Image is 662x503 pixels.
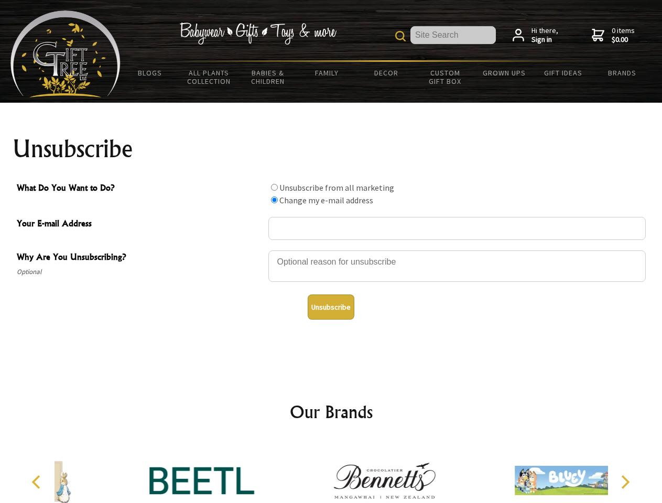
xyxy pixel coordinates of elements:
a: Family [298,62,357,84]
input: Your E-mail Address [268,217,646,240]
input: What Do You Want to Do? [271,184,278,191]
span: Hi there, [531,26,558,45]
a: BLOGS [121,62,180,84]
a: Gift Ideas [534,62,593,84]
button: Unsubscribe [308,294,354,320]
span: What Do You Want to Do? [17,181,263,196]
strong: $0.00 [612,35,635,45]
label: Change my e-mail address [279,195,373,205]
h1: Unsubscribe [13,136,650,161]
a: Brands [593,62,652,84]
a: Grown Ups [474,62,534,84]
a: Decor [356,62,416,84]
strong: Sign in [531,35,558,45]
h2: Our Brands [21,399,642,424]
input: Site Search [410,26,496,44]
a: All Plants Collection [180,62,239,92]
span: 0 items [612,26,635,45]
input: What Do You Want to Do? [271,196,278,203]
button: Next [613,471,636,494]
a: Babies & Children [238,62,298,92]
img: Babyware - Gifts - Toys and more... [10,10,121,97]
a: 0 items$0.00 [592,26,635,45]
textarea: Why Are You Unsubscribing? [268,250,646,282]
span: Optional [17,266,263,278]
a: Custom Gift Box [416,62,475,92]
label: Unsubscribe from all marketing [279,182,394,193]
span: Your E-mail Address [17,217,263,232]
img: Babywear - Gifts - Toys & more [179,23,337,45]
span: Why Are You Unsubscribing? [17,250,263,266]
button: Previous [26,471,49,494]
img: product search [395,31,406,41]
a: Hi there,Sign in [513,26,558,45]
